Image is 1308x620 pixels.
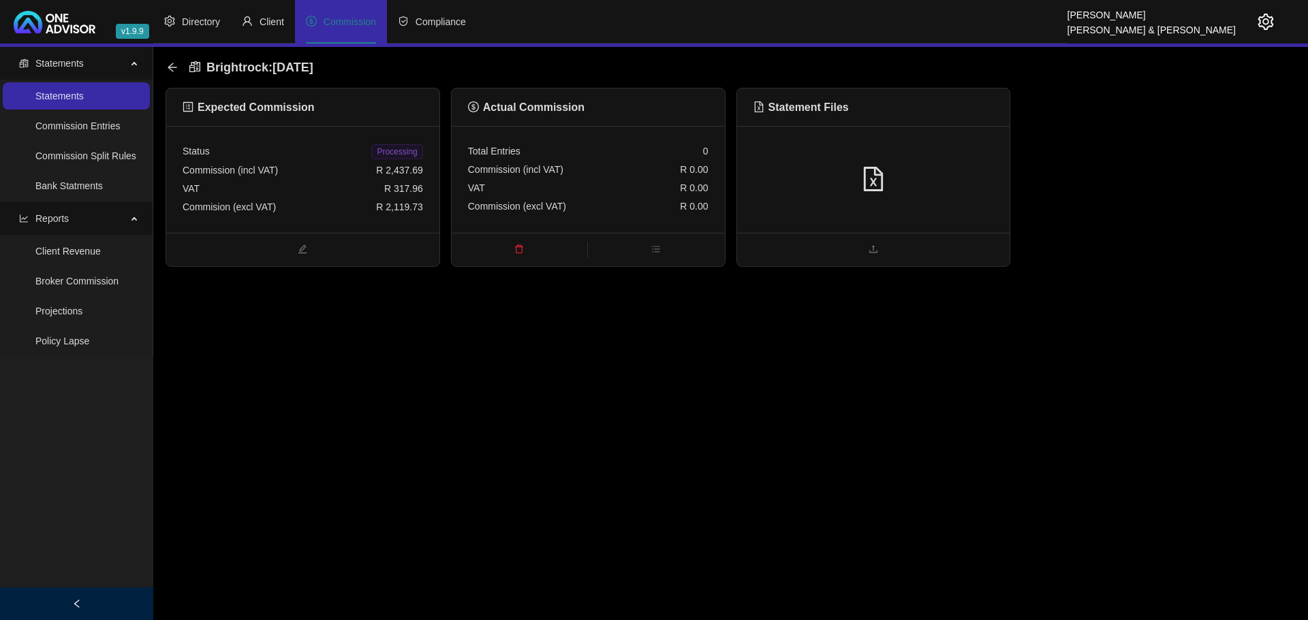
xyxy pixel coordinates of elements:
a: Client Revenue [35,246,101,257]
div: Commission (excl VAT) [468,199,566,214]
span: arrow-left [167,62,178,73]
span: file-excel [753,101,764,112]
span: setting [164,16,175,27]
span: left [72,599,82,608]
a: Statements [35,91,84,101]
div: Status [183,144,210,159]
span: Brightrock [206,61,268,74]
span: R 317.96 [384,183,423,194]
span: delete [452,243,587,258]
span: Expected Commission [183,101,315,113]
span: R 0.00 [680,201,708,212]
a: Commission Entries [35,120,120,131]
div: [PERSON_NAME] [1068,3,1236,18]
div: Commision (excl VAT) [183,199,276,214]
div: Commission (incl VAT) [183,163,278,178]
span: Processing [371,144,422,159]
span: v1.9.9 [116,24,149,39]
span: Statement Files [753,101,849,113]
div: back [167,62,178,74]
span: Commission [324,16,376,27]
span: bars [588,243,724,258]
span: upload [737,243,1010,258]
span: reconciliation [19,59,29,68]
span: Reports [35,213,69,224]
span: user [242,16,253,27]
span: dollar [468,101,479,112]
span: line-chart [19,214,29,223]
a: Policy Lapse [35,336,89,346]
a: Commission Split Rules [35,150,136,161]
span: setting [1258,14,1274,30]
div: Total Entries [468,144,520,159]
span: Statements [35,58,84,69]
span: dollar [306,16,317,27]
span: : [206,61,313,74]
span: Compliance [416,16,466,27]
span: [DATE] [272,61,313,74]
div: Commission (incl VAT) [468,162,563,177]
div: [PERSON_NAME] & [PERSON_NAME] [1068,18,1236,33]
span: file-excel [861,167,886,191]
span: profile [183,101,193,112]
img: 2df55531c6924b55f21c4cf5d4484680-logo-light.svg [14,11,95,33]
a: Projections [35,306,82,316]
span: Actual Commission [468,101,585,113]
div: 0 [703,144,708,159]
a: Bank Statments [35,180,103,191]
span: R 2,119.73 [376,201,423,212]
span: safety [398,16,409,27]
span: reconciliation [189,61,201,73]
span: R 2,437.69 [376,165,423,176]
span: Directory [182,16,220,27]
a: Broker Commission [35,276,119,287]
span: R 0.00 [680,182,708,193]
div: VAT [183,181,200,196]
span: R 0.00 [680,164,708,175]
span: edit [166,243,439,258]
span: Client [260,16,284,27]
div: VAT [468,180,485,195]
